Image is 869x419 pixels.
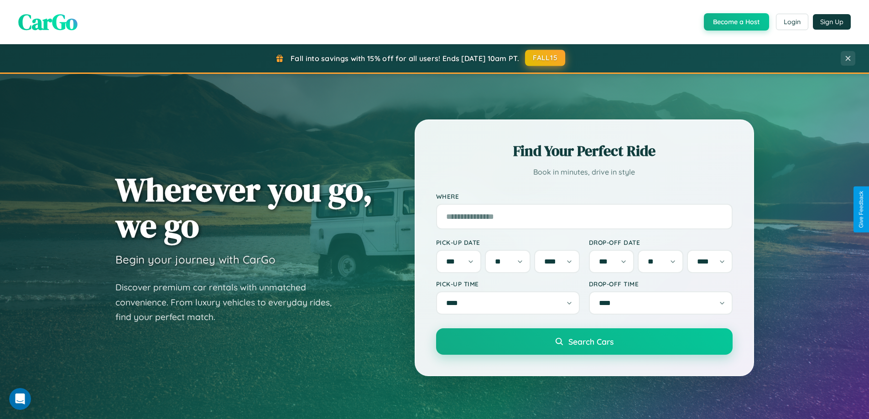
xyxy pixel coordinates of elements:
h3: Begin your journey with CarGo [115,253,276,266]
button: Become a Host [704,13,769,31]
label: Pick-up Date [436,238,580,246]
span: Fall into savings with 15% off for all users! Ends [DATE] 10am PT. [291,54,519,63]
label: Drop-off Time [589,280,733,288]
p: Discover premium car rentals with unmatched convenience. From luxury vehicles to everyday rides, ... [115,280,343,325]
span: Search Cars [568,336,614,347]
div: Give Feedback [858,191,864,228]
span: CarGo [18,7,78,37]
label: Drop-off Date [589,238,733,246]
button: FALL15 [525,50,565,66]
button: Sign Up [813,14,851,30]
label: Pick-up Time [436,280,580,288]
h2: Find Your Perfect Ride [436,141,733,161]
p: Book in minutes, drive in style [436,166,733,179]
button: Search Cars [436,328,733,355]
button: Login [776,14,808,30]
label: Where [436,192,733,200]
h1: Wherever you go, we go [115,171,373,243]
iframe: Intercom live chat [9,388,31,410]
